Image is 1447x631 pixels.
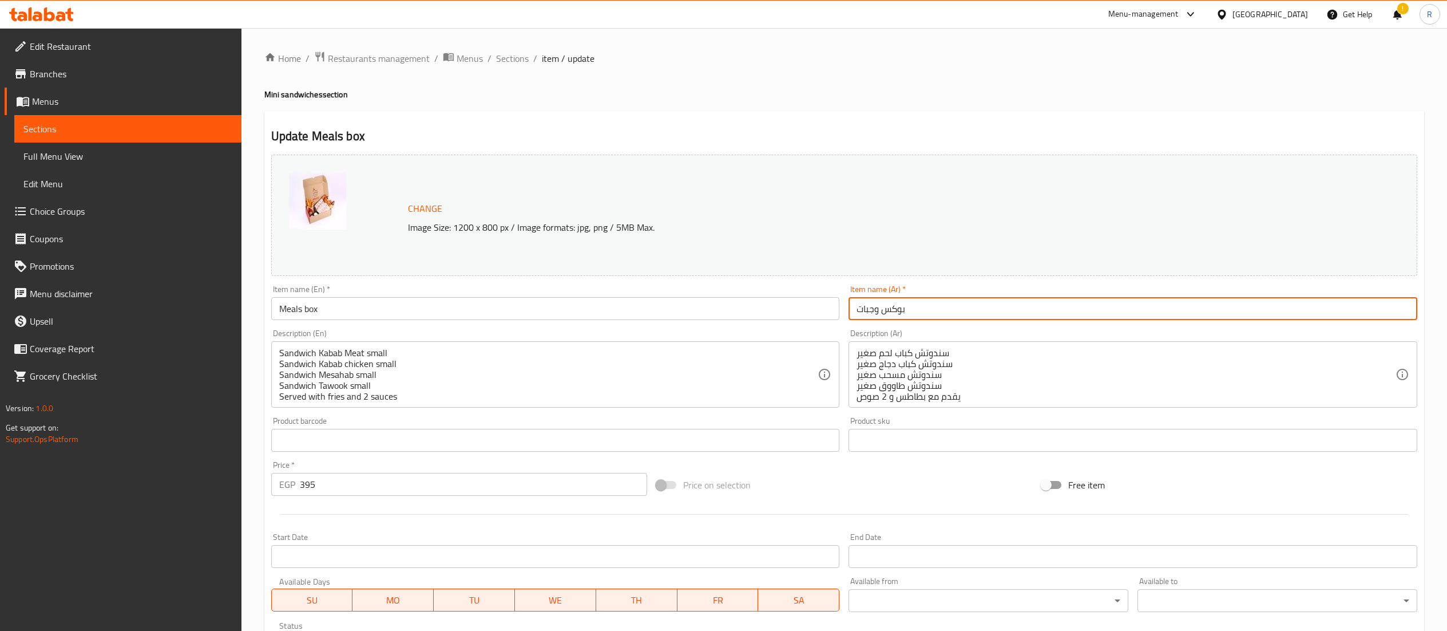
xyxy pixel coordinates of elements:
[271,128,1417,145] h2: Update Meals box
[35,401,53,416] span: 1.0.0
[300,473,647,496] input: Please enter price
[30,67,232,81] span: Branches
[682,592,754,609] span: FR
[314,51,430,66] a: Restaurants management
[408,200,442,217] span: Change
[542,52,594,65] span: item / update
[30,232,232,246] span: Coupons
[677,589,759,612] button: FR
[5,60,241,88] a: Branches
[6,401,34,416] span: Version:
[457,52,483,65] span: Menus
[849,589,1128,612] div: ​
[264,51,1424,66] nav: breadcrumb
[515,589,596,612] button: WE
[857,348,1396,402] textarea: سندوتش كباب لحم صغير سندوتش كباب دجاج صغير سندوتش مسحب صغير سندوتش طاووق صغير يقدم مع بطاطس و 2 صوص
[403,197,447,220] button: Change
[520,592,592,609] span: WE
[30,314,232,328] span: Upsell
[357,592,429,609] span: MO
[306,52,310,65] li: /
[30,40,232,53] span: Edit Restaurant
[1427,8,1432,21] span: R
[438,592,510,609] span: TU
[1108,7,1179,21] div: Menu-management
[30,369,232,383] span: Grocery Checklist
[5,362,241,390] a: Grocery Checklist
[5,280,241,307] a: Menu disclaimer
[30,287,232,301] span: Menu disclaimer
[6,420,58,435] span: Get support on:
[5,225,241,253] a: Coupons
[5,198,241,225] a: Choice Groups
[30,342,232,356] span: Coverage Report
[601,592,673,609] span: TH
[30,204,232,218] span: Choice Groups
[279,478,295,491] p: EGP
[276,592,348,609] span: SU
[5,33,241,60] a: Edit Restaurant
[533,52,537,65] li: /
[487,52,491,65] li: /
[271,429,840,452] input: Please enter product barcode
[434,52,438,65] li: /
[23,177,232,191] span: Edit Menu
[443,51,483,66] a: Menus
[849,429,1417,452] input: Please enter product sku
[763,592,835,609] span: SA
[5,88,241,115] a: Menus
[1068,478,1105,492] span: Free item
[271,297,840,320] input: Enter name En
[6,432,78,447] a: Support.OpsPlatform
[23,149,232,163] span: Full Menu View
[1137,589,1417,612] div: ​
[683,478,751,492] span: Price on selection
[264,89,1424,100] h4: Mini sandwiches section
[14,143,241,170] a: Full Menu View
[403,220,1236,234] p: Image Size: 1200 x 800 px / Image formats: jpg, png / 5MB Max.
[328,52,430,65] span: Restaurants management
[5,335,241,362] a: Coverage Report
[264,52,301,65] a: Home
[5,253,241,280] a: Promotions
[849,297,1417,320] input: Enter name Ar
[1232,8,1308,21] div: [GEOGRAPHIC_DATA]
[496,52,529,65] a: Sections
[289,172,346,230] img: WhatsApp_Image_20250406_a638796226221386735.jpeg
[758,589,839,612] button: SA
[30,259,232,273] span: Promotions
[271,589,353,612] button: SU
[279,348,818,402] textarea: Sandwich Kabab Meat small Sandwich Kabab chicken small Sandwich Mesahab small Sandwich Tawook sma...
[434,589,515,612] button: TU
[596,589,677,612] button: TH
[14,170,241,198] a: Edit Menu
[352,589,434,612] button: MO
[23,122,232,136] span: Sections
[14,115,241,143] a: Sections
[32,94,232,108] span: Menus
[5,307,241,335] a: Upsell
